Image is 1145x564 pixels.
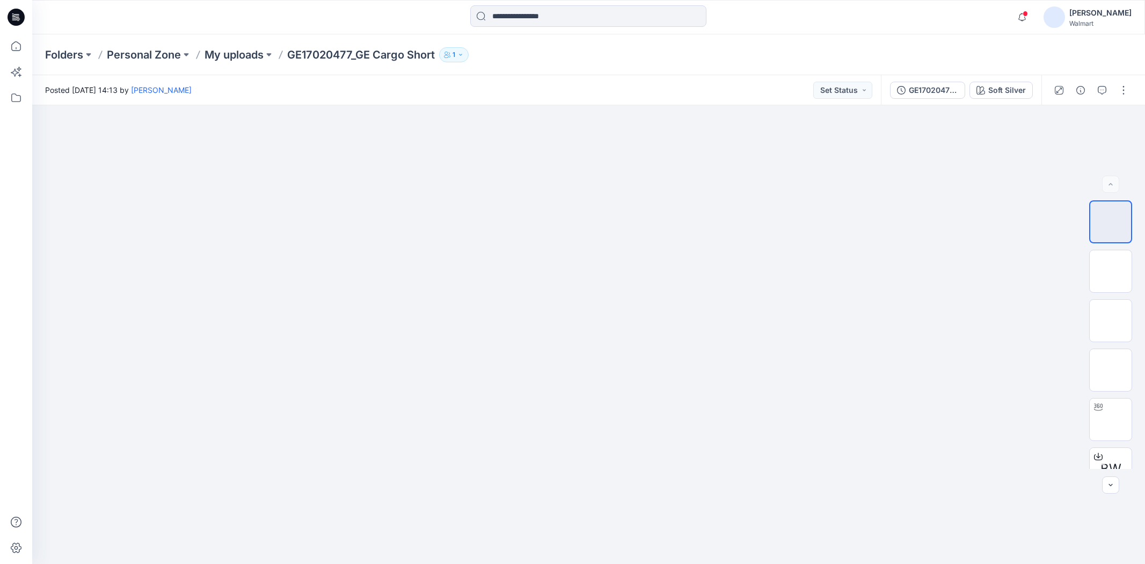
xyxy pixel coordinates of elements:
[1090,300,1132,342] img: WM MN 34 PANT-BLW KNEE Full Side 1 wo Avatar
[205,47,264,62] a: My uploads
[107,47,181,62] a: Personal Zone
[988,84,1026,96] div: Soft Silver
[45,47,83,62] a: Folders
[1069,6,1132,19] div: [PERSON_NAME]
[1100,459,1121,479] span: BW
[969,82,1033,99] button: Soft Silver
[1090,250,1132,292] img: WM MN 34 PANT-BLW KNEE Front wo Avatar
[1044,6,1065,28] img: avatar
[1072,82,1089,99] button: Details
[287,47,435,62] p: GE17020477_GE Cargo Short
[45,84,192,96] span: Posted [DATE] 14:13 by
[453,49,455,61] p: 1
[131,85,192,95] a: [PERSON_NAME]
[1069,19,1132,27] div: Walmart
[909,84,958,96] div: GE17020477_GE Cargo Short
[439,47,469,62] button: 1
[890,82,965,99] button: GE17020477_GE Cargo Short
